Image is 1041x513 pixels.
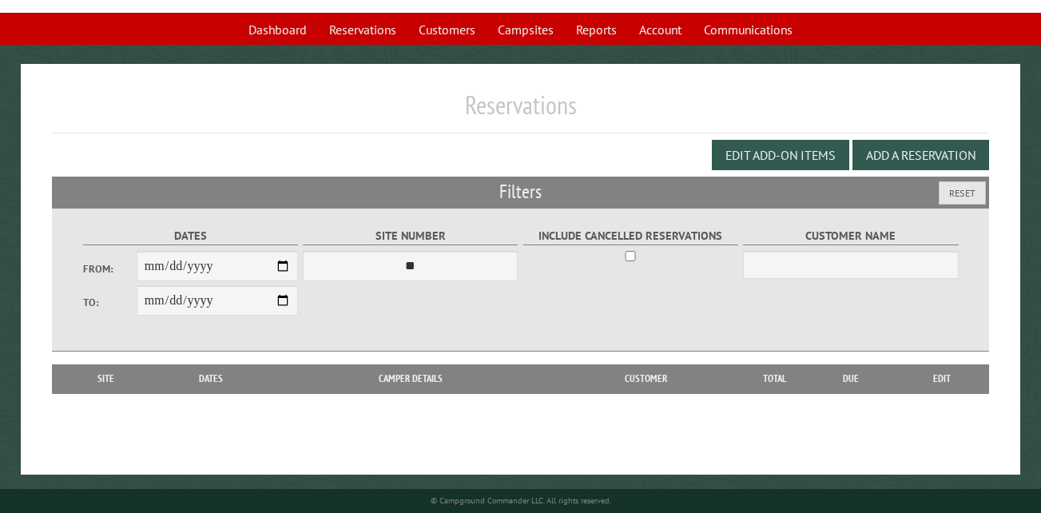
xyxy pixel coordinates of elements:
th: Total [743,364,807,393]
a: Reports [566,14,626,45]
button: Edit Add-on Items [712,140,849,170]
button: Reset [939,181,986,205]
h2: Filters [52,177,989,207]
a: Reservations [320,14,406,45]
th: Edit [895,364,989,393]
label: Customer Name [743,227,958,245]
a: Dashboard [239,14,316,45]
label: Dates [83,227,298,245]
label: Include Cancelled Reservations [523,227,738,245]
th: Dates [151,364,271,393]
th: Customer [550,364,743,393]
label: Site Number [303,227,518,245]
small: © Campground Commander LLC. All rights reserved. [431,495,611,506]
a: Customers [409,14,485,45]
a: Account [630,14,691,45]
th: Camper Details [271,364,550,393]
a: Communications [694,14,802,45]
th: Due [807,364,895,393]
a: Campsites [488,14,563,45]
th: Site [60,364,151,393]
h1: Reservations [52,89,989,133]
label: From: [83,261,137,276]
label: To: [83,295,137,310]
button: Add a Reservation [852,140,989,170]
